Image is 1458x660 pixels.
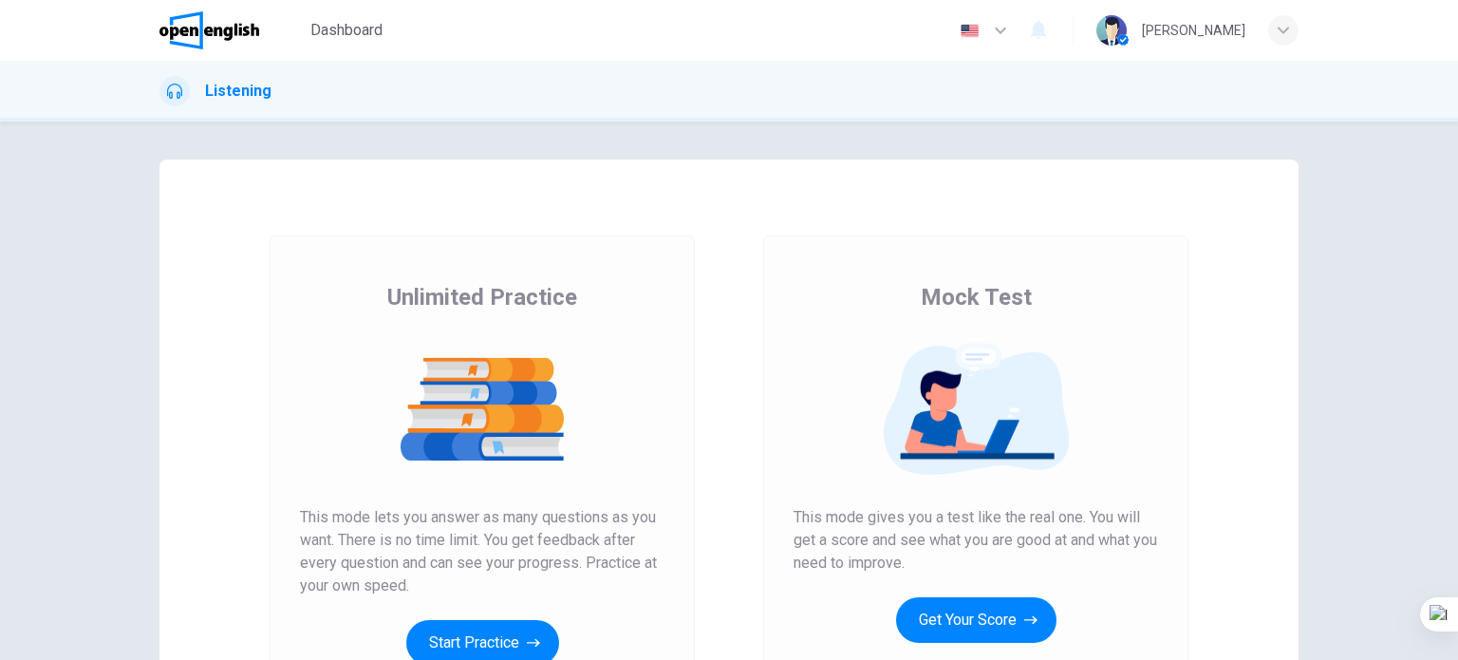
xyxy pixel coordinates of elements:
h1: Listening [205,80,271,103]
span: Mock Test [921,282,1032,312]
img: en [958,24,981,38]
img: Profile picture [1096,15,1127,46]
span: This mode lets you answer as many questions as you want. There is no time limit. You get feedback... [300,506,664,597]
div: [PERSON_NAME] [1142,19,1245,42]
button: Dashboard [303,13,390,47]
span: This mode gives you a test like the real one. You will get a score and see what you are good at a... [794,506,1158,575]
img: OpenEnglish logo [159,11,259,49]
span: Unlimited Practice [387,282,577,312]
button: Get Your Score [896,597,1056,643]
a: OpenEnglish logo [159,11,303,49]
span: Dashboard [310,19,383,42]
